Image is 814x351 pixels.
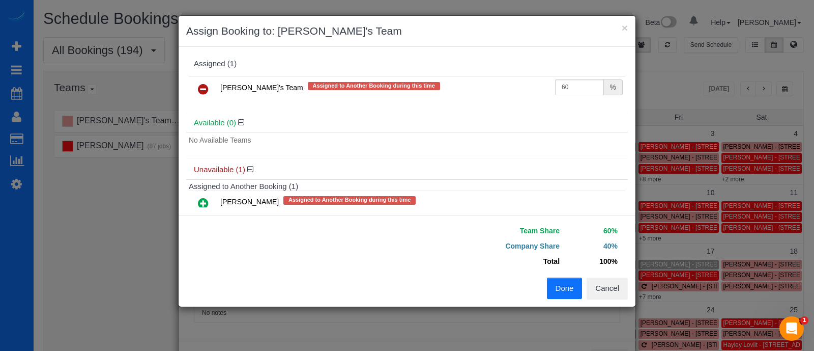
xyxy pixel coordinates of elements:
button: Done [547,278,583,299]
span: Assigned to Another Booking during this time [308,82,440,90]
button: × [622,22,628,33]
div: % [604,79,623,95]
td: 60% [562,223,620,238]
h3: Assign Booking to: [PERSON_NAME]'s Team [186,23,628,39]
td: 40% [562,238,620,254]
h4: Unavailable (1) [194,166,620,174]
h4: Available (0) [194,119,620,127]
button: Cancel [587,278,628,299]
iframe: Intercom live chat [779,316,804,341]
div: Assigned (1) [194,60,620,68]
td: 100% [562,254,620,269]
td: Company Share [415,238,562,254]
span: Assigned to Another Booking during this time [283,196,416,204]
span: 1 [800,316,808,325]
h4: Assigned to Another Booking (1) [189,182,625,191]
span: No Available Teams [189,136,251,144]
span: [PERSON_NAME] [220,198,279,206]
td: Total [415,254,562,269]
td: Team Share [415,223,562,238]
span: [PERSON_NAME]'s Team [220,84,303,92]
